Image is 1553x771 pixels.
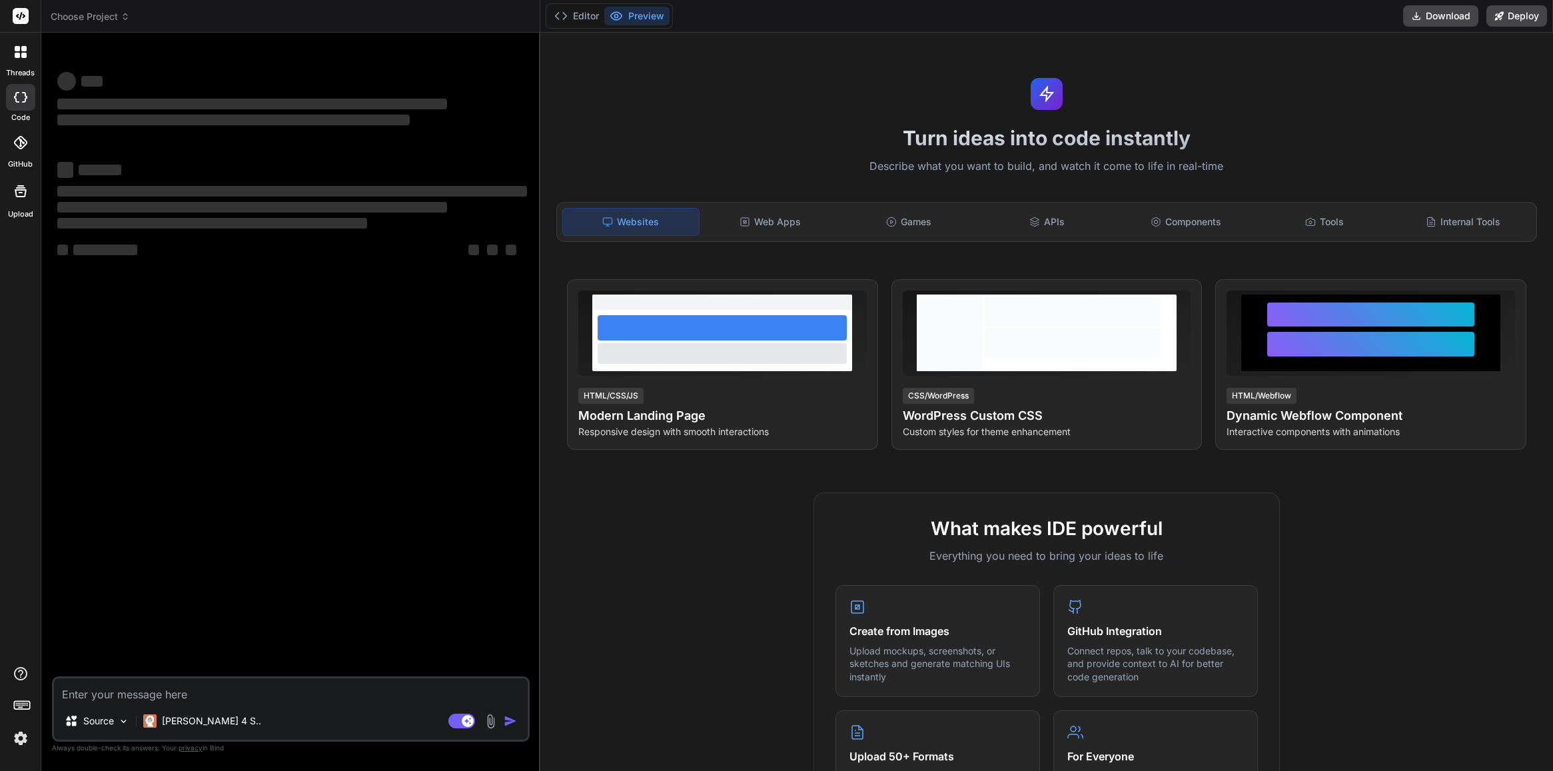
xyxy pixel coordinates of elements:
button: Download [1403,5,1478,27]
div: HTML/CSS/JS [578,388,644,404]
span: ‌ [487,245,498,255]
div: Tools [1257,208,1392,236]
p: Describe what you want to build, and watch it come to life in real-time [548,158,1545,175]
span: ‌ [57,99,447,109]
img: Pick Models [118,716,129,727]
div: Components [1118,208,1254,236]
span: ‌ [57,115,410,125]
p: Responsive design with smooth interactions [578,425,867,438]
p: Custom styles for theme enhancement [903,425,1191,438]
span: ‌ [57,162,73,178]
span: ‌ [79,165,121,175]
h4: Modern Landing Page [578,406,867,425]
label: Upload [8,209,33,220]
h4: WordPress Custom CSS [903,406,1191,425]
span: ‌ [57,72,76,91]
button: Deploy [1486,5,1547,27]
div: APIs [979,208,1115,236]
span: ‌ [73,245,137,255]
label: code [11,112,30,123]
h4: Dynamic Webflow Component [1227,406,1515,425]
h4: Upload 50+ Formats [849,748,1026,764]
img: Claude 4 Sonnet [143,714,157,728]
p: Upload mockups, screenshots, or sketches and generate matching UIs instantly [849,644,1026,684]
div: CSS/WordPress [903,388,974,404]
h1: Turn ideas into code instantly [548,126,1545,150]
div: Internal Tools [1395,208,1531,236]
span: ‌ [506,245,516,255]
div: Games [841,208,977,236]
img: icon [504,714,517,728]
button: Preview [604,7,670,25]
label: GitHub [8,159,33,170]
button: Editor [549,7,604,25]
p: Everything you need to bring your ideas to life [835,548,1258,564]
p: Connect repos, talk to your codebase, and provide context to AI for better code generation [1067,644,1244,684]
p: Interactive components with animations [1227,425,1515,438]
p: Source [83,714,114,728]
h4: GitHub Integration [1067,623,1244,639]
h2: What makes IDE powerful [835,514,1258,542]
p: Always double-check its answers. Your in Bind [52,742,530,754]
h4: For Everyone [1067,748,1244,764]
span: ‌ [468,245,479,255]
span: ‌ [57,245,68,255]
span: Choose Project [51,10,130,23]
div: Websites [562,208,700,236]
img: attachment [483,714,498,729]
div: Web Apps [702,208,838,236]
div: HTML/Webflow [1227,388,1296,404]
p: [PERSON_NAME] 4 S.. [162,714,261,728]
span: ‌ [57,218,367,229]
span: ‌ [57,202,447,213]
img: settings [9,727,32,750]
span: ‌ [57,186,527,197]
span: privacy [179,744,203,752]
label: threads [6,67,35,79]
h4: Create from Images [849,623,1026,639]
span: ‌ [81,76,103,87]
